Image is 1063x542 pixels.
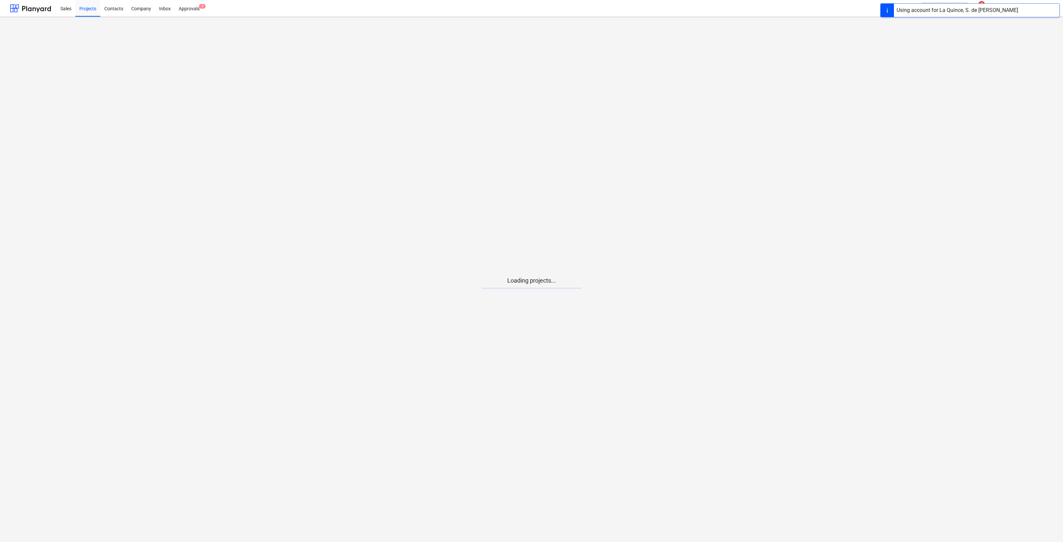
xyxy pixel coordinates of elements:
[199,4,206,9] span: 3
[482,277,581,285] p: Loading projects...
[897,6,1018,14] div: Using account for La Quince, S. de [PERSON_NAME]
